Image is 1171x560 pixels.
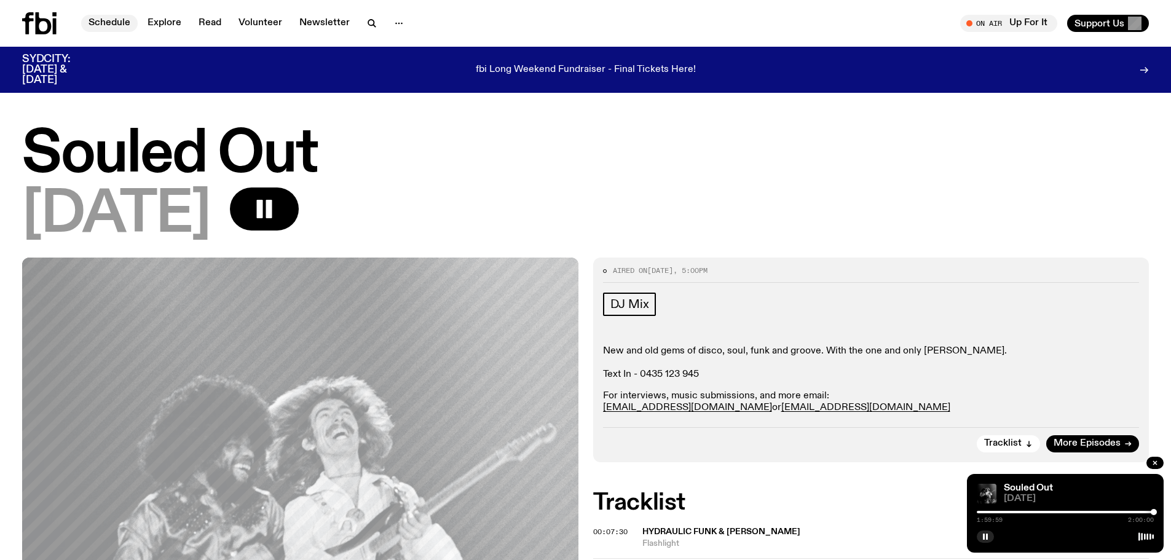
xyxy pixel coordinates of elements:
[593,529,628,535] button: 00:07:30
[984,439,1022,448] span: Tracklist
[977,517,1003,523] span: 1:59:59
[1074,18,1124,29] span: Support Us
[603,390,1140,414] p: For interviews, music submissions, and more email: or
[1046,435,1139,452] a: More Episodes
[292,15,357,32] a: Newsletter
[977,435,1040,452] button: Tracklist
[1054,439,1121,448] span: More Episodes
[81,15,138,32] a: Schedule
[781,403,950,412] a: [EMAIL_ADDRESS][DOMAIN_NAME]
[22,127,1149,183] h1: Souled Out
[22,54,101,85] h3: SYDCITY: [DATE] & [DATE]
[613,266,647,275] span: Aired on
[603,293,656,316] a: DJ Mix
[593,527,628,537] span: 00:07:30
[22,187,210,243] span: [DATE]
[647,266,673,275] span: [DATE]
[642,527,800,536] span: Hydraulic Funk & [PERSON_NAME]
[231,15,290,32] a: Volunteer
[1067,15,1149,32] button: Support Us
[603,345,1140,381] p: New and old gems of disco, soul, funk and groove. With the one and only [PERSON_NAME]. Text In - ...
[673,266,708,275] span: , 5:00pm
[960,15,1057,32] button: On AirUp For It
[593,492,1149,514] h2: Tracklist
[191,15,229,32] a: Read
[603,403,772,412] a: [EMAIL_ADDRESS][DOMAIN_NAME]
[1004,494,1154,503] span: [DATE]
[476,65,696,76] p: fbi Long Weekend Fundraiser - Final Tickets Here!
[1128,517,1154,523] span: 2:00:00
[140,15,189,32] a: Explore
[610,298,649,311] span: DJ Mix
[642,538,1149,550] span: Flashlight
[1004,483,1053,493] a: Souled Out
